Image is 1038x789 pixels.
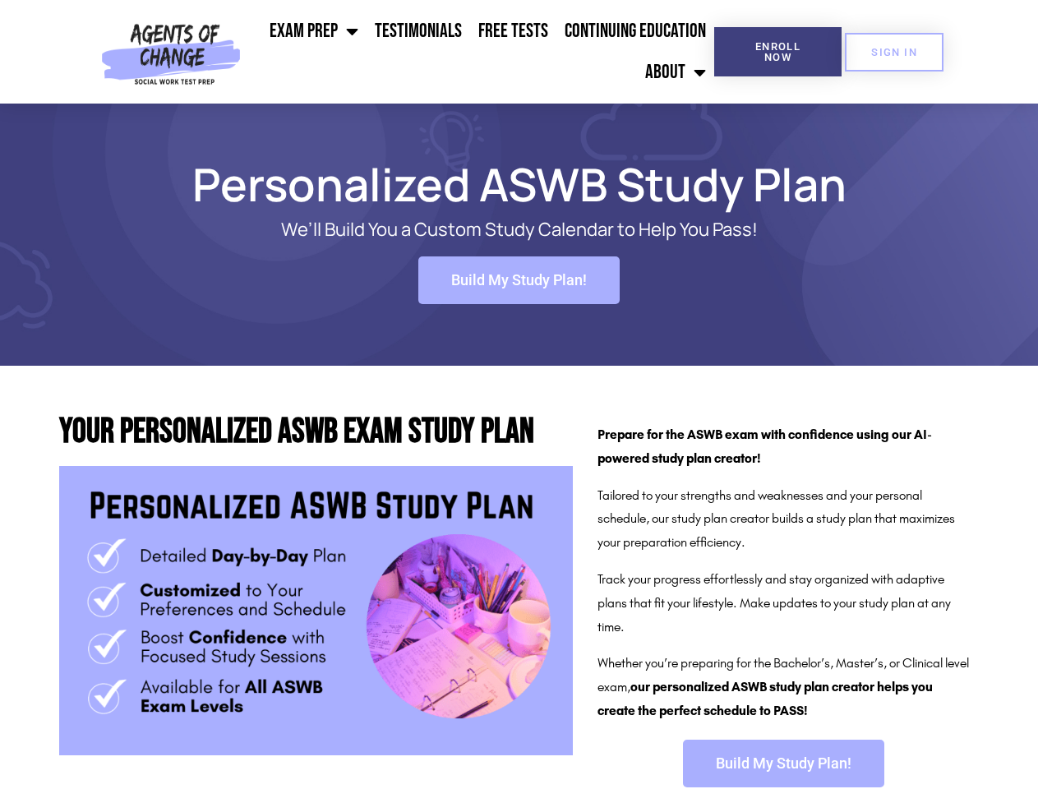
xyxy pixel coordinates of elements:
a: Continuing Education [556,11,714,52]
a: Build My Study Plan! [683,740,884,787]
p: Tailored to your strengths and weaknesses and your personal schedule, our study plan creator buil... [597,484,971,555]
strong: Prepare for the ASWB exam with confidence using our AI-powered study plan creator! [597,427,932,466]
span: Build My Study Plan! [451,273,587,288]
span: SIGN IN [871,47,917,58]
nav: Menu [247,11,714,93]
a: Testimonials [367,11,470,52]
b: our personalized ASWB study plan creator helps you create the perfect schedule to PASS! [597,679,933,718]
h1: Personalized ASWB Study Plan [51,165,988,203]
a: About [637,52,714,93]
p: Whether you’re preparing for the Bachelor’s, Master’s, or Clinical level exam, [597,652,971,722]
h2: Your Personalized ASWB Exam Study Plan [59,415,573,450]
a: Build My Study Plan! [418,256,620,304]
p: We’ll Build You a Custom Study Calendar to Help You Pass! [117,219,922,240]
a: Exam Prep [261,11,367,52]
a: SIGN IN [845,33,943,72]
p: Track your progress effortlessly and stay organized with adaptive plans that fit your lifestyle. ... [597,568,971,639]
a: Free Tests [470,11,556,52]
span: Enroll Now [740,41,815,62]
a: Enroll Now [714,27,842,76]
span: Build My Study Plan! [716,756,851,771]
